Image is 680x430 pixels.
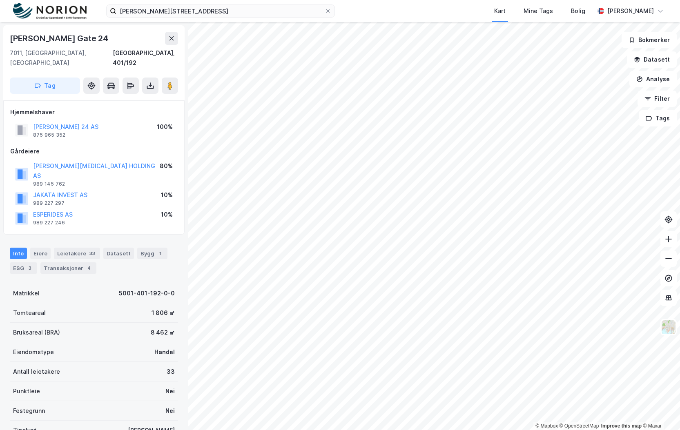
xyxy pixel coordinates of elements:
[30,248,51,259] div: Eiere
[494,6,506,16] div: Kart
[85,264,93,272] div: 4
[13,3,87,20] img: norion-logo.80e7a08dc31c2e691866.png
[524,6,553,16] div: Mine Tags
[571,6,585,16] div: Bolig
[167,367,175,377] div: 33
[13,406,45,416] div: Festegrunn
[119,288,175,298] div: 5001-401-192-0-0
[639,391,680,430] iframe: Chat Widget
[113,48,178,68] div: [GEOGRAPHIC_DATA], 401/192
[601,423,642,429] a: Improve this map
[161,210,173,219] div: 10%
[33,200,65,206] div: 989 227 297
[10,32,110,45] div: [PERSON_NAME] Gate 24
[151,328,175,337] div: 8 462 ㎡
[160,161,173,171] div: 80%
[40,262,96,274] div: Transaksjoner
[639,391,680,430] div: Kontrollprogram for chat
[13,288,40,298] div: Matrikkel
[10,146,178,156] div: Gårdeiere
[152,308,175,318] div: 1 806 ㎡
[165,386,175,396] div: Nei
[661,319,676,335] img: Z
[165,406,175,416] div: Nei
[157,122,173,132] div: 100%
[13,328,60,337] div: Bruksareal (BRA)
[10,48,113,68] div: 7011, [GEOGRAPHIC_DATA], [GEOGRAPHIC_DATA]
[560,423,599,429] a: OpenStreetMap
[116,5,325,17] input: Søk på adresse, matrikkel, gårdeiere, leietakere eller personer
[156,249,164,257] div: 1
[10,78,80,94] button: Tag
[607,6,654,16] div: [PERSON_NAME]
[33,132,65,138] div: 875 965 352
[88,249,97,257] div: 33
[10,107,178,117] div: Hjemmelshaver
[10,248,27,259] div: Info
[154,347,175,357] div: Handel
[26,264,34,272] div: 3
[13,386,40,396] div: Punktleie
[13,367,60,377] div: Antall leietakere
[33,219,65,226] div: 989 227 246
[103,248,134,259] div: Datasett
[535,423,558,429] a: Mapbox
[10,262,37,274] div: ESG
[638,91,677,107] button: Filter
[13,347,54,357] div: Eiendomstype
[54,248,100,259] div: Leietakere
[627,51,677,68] button: Datasett
[639,110,677,126] button: Tags
[33,181,65,187] div: 989 145 762
[622,32,677,48] button: Bokmerker
[13,308,46,318] div: Tomteareal
[161,190,173,200] div: 10%
[137,248,167,259] div: Bygg
[629,71,677,87] button: Analyse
